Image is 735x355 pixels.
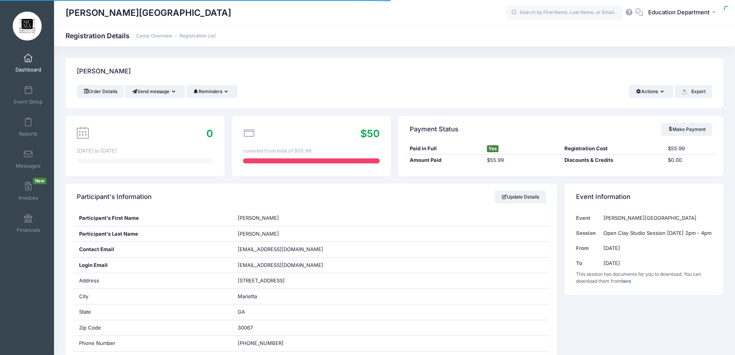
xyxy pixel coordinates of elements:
td: [DATE] [600,241,712,256]
div: Phone Number [73,336,232,351]
div: covered from total of $55.99 [243,147,379,155]
div: Discounts & Credits [561,156,664,164]
span: Event Setup [14,99,43,105]
h1: Registration Details [66,32,216,40]
div: Registration Cost [561,145,664,153]
div: State [73,304,232,320]
span: GA [238,309,245,315]
a: Reports [10,114,47,141]
span: Financials [17,227,40,233]
span: Education Department [648,8,710,17]
span: 30067 [238,324,253,331]
div: $55.99 [664,145,716,153]
span: New [33,178,47,184]
a: Registration List [179,33,216,39]
div: $55.99 [483,156,561,164]
span: 0 [206,127,213,139]
td: From [576,241,600,256]
span: [PERSON_NAME] [238,231,279,237]
span: Invoices [19,195,38,201]
a: Update Details [495,190,546,204]
span: $50 [360,127,380,139]
span: [EMAIL_ADDRESS][DOMAIN_NAME] [238,246,323,252]
td: [DATE] [600,256,712,271]
span: Yes [487,145,498,152]
span: Reports [19,131,37,137]
div: Login Email [73,258,232,273]
button: Reminders [186,85,238,98]
div: This session has documents for you to download. You can download them from [576,271,712,285]
span: Messages [16,163,41,169]
a: Order Details [77,85,124,98]
button: Send message [125,85,185,98]
a: Messages [10,146,47,173]
button: Education Department [643,4,723,22]
div: Paid in Full [406,145,483,153]
div: Participant's First Name [73,211,232,226]
span: [PERSON_NAME] [238,215,279,221]
td: Session [576,226,600,241]
span: Dashboard [15,66,41,73]
span: [PHONE_NUMBER] [238,340,284,346]
h1: [PERSON_NAME][GEOGRAPHIC_DATA] [66,4,231,22]
input: Search by First Name, Last Name, or Email... [507,5,622,20]
div: Zip Code [73,320,232,336]
a: here [621,278,631,284]
a: Financials [10,210,47,237]
h4: [PERSON_NAME] [77,61,131,83]
td: Event [576,211,600,226]
h4: Payment Status [410,118,458,140]
h4: Event Information [576,186,630,208]
td: [PERSON_NAME][GEOGRAPHIC_DATA] [600,211,712,226]
a: InvoicesNew [10,178,47,205]
button: Actions [629,85,673,98]
img: Marietta Cobb Museum of Art [13,12,42,41]
a: Event Setup [10,82,47,109]
span: [STREET_ADDRESS] [238,277,285,284]
div: $0.00 [664,156,716,164]
div: Address [73,273,232,289]
h4: Participant's Information [77,186,152,208]
button: Export [675,85,712,98]
div: City [73,289,232,304]
a: Make Payment [661,123,712,136]
div: Amount Paid [406,156,483,164]
div: [DATE] to [DATE] [77,147,213,155]
div: Participant's Last Name [73,226,232,242]
div: Contact Email [73,242,232,257]
td: To [576,256,600,271]
td: Open Clay Studio Session [DATE] 2pm - 4pm [600,226,712,241]
span: [EMAIL_ADDRESS][DOMAIN_NAME] [238,262,334,269]
a: Dashboard [10,49,47,76]
span: Marietta [238,293,257,299]
a: Camp Overview [136,33,172,39]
